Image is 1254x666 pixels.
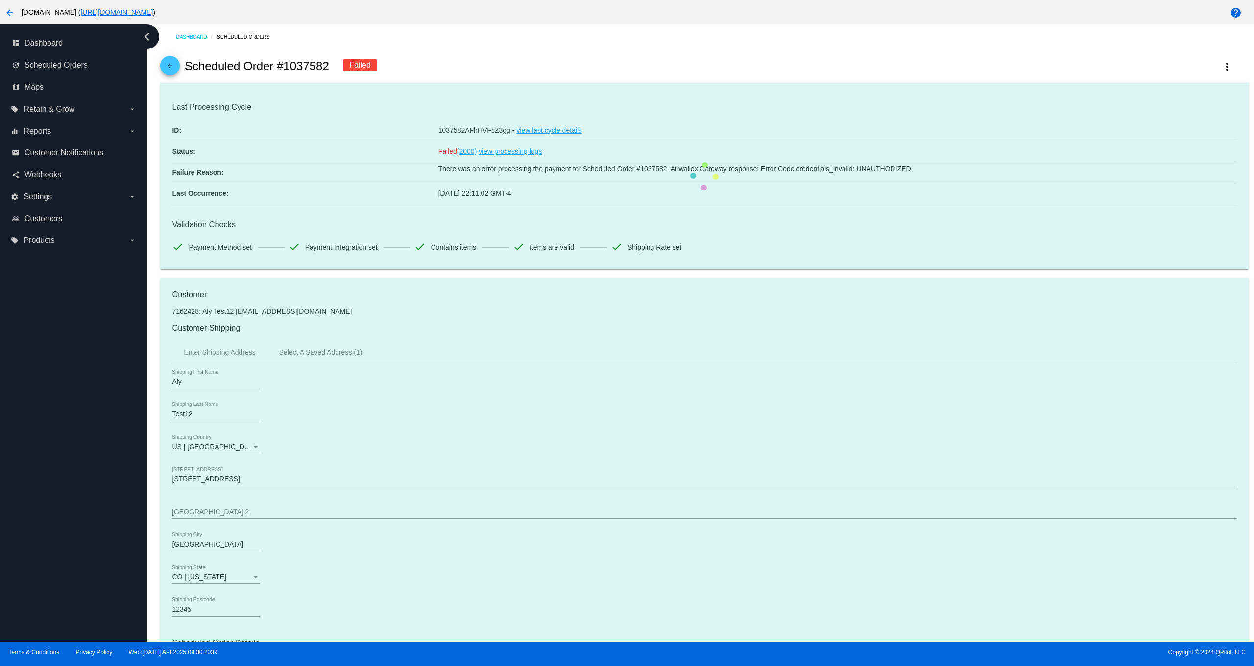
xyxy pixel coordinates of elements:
[164,62,176,74] mat-icon: arrow_back
[24,61,88,70] span: Scheduled Orders
[24,170,61,179] span: Webhooks
[24,105,74,114] span: Retain & Grow
[1230,7,1242,19] mat-icon: help
[12,149,20,157] i: email
[12,79,136,95] a: map Maps
[217,29,278,45] a: Scheduled Orders
[24,236,54,245] span: Products
[129,649,217,656] a: Web:[DATE] API:2025.09.30.2039
[8,649,59,656] a: Terms & Conditions
[24,148,103,157] span: Customer Notifications
[76,649,113,656] a: Privacy Policy
[12,35,136,51] a: dashboard Dashboard
[24,127,51,136] span: Reports
[12,145,136,161] a: email Customer Notifications
[12,39,20,47] i: dashboard
[12,167,136,183] a: share Webhooks
[185,59,329,73] h2: Scheduled Order #1037582
[12,211,136,227] a: people_outline Customers
[22,8,155,16] span: [DOMAIN_NAME] ( )
[128,127,136,135] i: arrow_drop_down
[24,83,44,92] span: Maps
[343,59,377,71] div: Failed
[128,237,136,244] i: arrow_drop_down
[635,649,1246,656] span: Copyright © 2024 QPilot, LLC
[11,193,19,201] i: settings
[11,237,19,244] i: local_offer
[12,171,20,179] i: share
[176,29,217,45] a: Dashboard
[139,29,155,45] i: chevron_left
[24,192,52,201] span: Settings
[24,214,62,223] span: Customers
[11,127,19,135] i: equalizer
[1221,61,1233,72] mat-icon: more_vert
[24,39,63,48] span: Dashboard
[12,83,20,91] i: map
[4,7,16,19] mat-icon: arrow_back
[128,193,136,201] i: arrow_drop_down
[80,8,153,16] a: [URL][DOMAIN_NAME]
[11,105,19,113] i: local_offer
[12,215,20,223] i: people_outline
[12,57,136,73] a: update Scheduled Orders
[128,105,136,113] i: arrow_drop_down
[12,61,20,69] i: update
